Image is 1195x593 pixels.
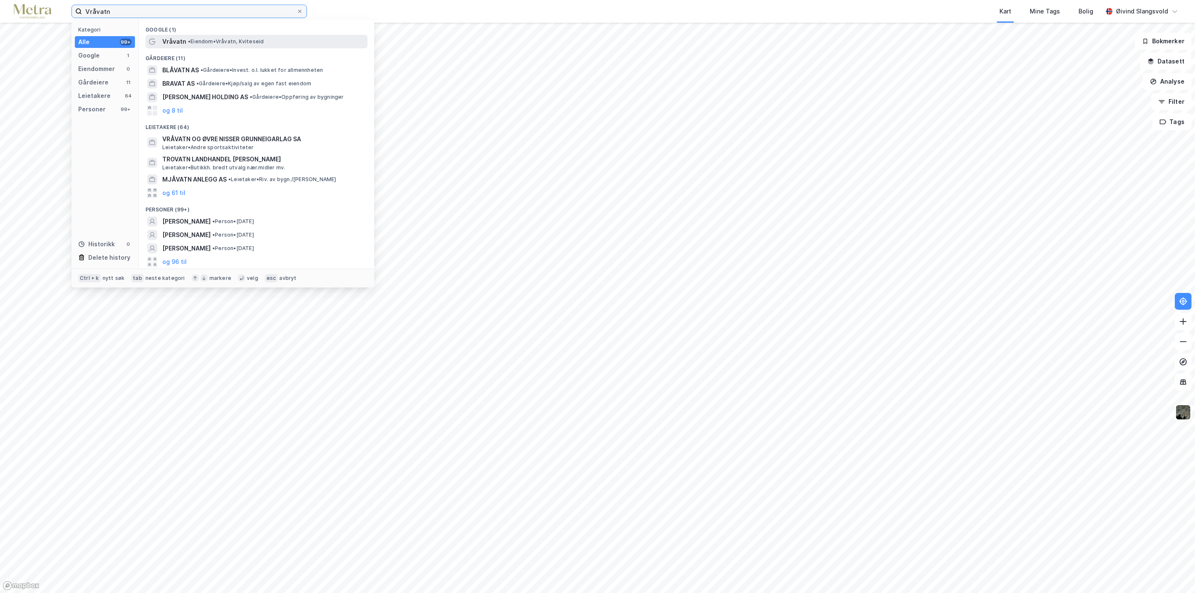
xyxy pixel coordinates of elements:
[125,52,132,59] div: 1
[250,94,252,100] span: •
[162,92,248,102] span: [PERSON_NAME] HOLDING AS
[1135,33,1192,50] button: Bokmerker
[145,275,185,282] div: neste kategori
[1140,53,1192,70] button: Datasett
[78,77,108,87] div: Gårdeiere
[212,245,215,251] span: •
[78,104,106,114] div: Personer
[125,92,132,99] div: 64
[103,275,125,282] div: nytt søk
[162,154,364,164] span: TROVATN LANDHANDEL [PERSON_NAME]
[78,50,100,61] div: Google
[162,243,211,253] span: [PERSON_NAME]
[212,218,215,224] span: •
[212,232,254,238] span: Person • [DATE]
[1153,113,1192,130] button: Tags
[162,230,211,240] span: [PERSON_NAME]
[125,66,132,72] div: 0
[1153,553,1195,593] iframe: Chat Widget
[82,5,296,18] input: Søk på adresse, matrikkel, gårdeiere, leietakere eller personer
[139,117,374,132] div: Leietakere (64)
[78,64,115,74] div: Eiendommer
[13,4,51,19] img: metra-logo.256734c3b2bbffee19d4.png
[212,232,215,238] span: •
[162,134,364,144] span: VRÅVATN OG ØVRE NISSER GRUNNEIGARLAG SA
[265,274,278,282] div: esc
[162,144,254,151] span: Leietaker • Andre sportsaktiviteter
[162,105,183,116] button: og 8 til
[3,581,40,590] a: Mapbox homepage
[139,48,374,63] div: Gårdeiere (11)
[162,188,185,198] button: og 61 til
[120,39,132,45] div: 99+
[212,218,254,225] span: Person • [DATE]
[212,245,254,252] span: Person • [DATE]
[139,20,374,35] div: Google (1)
[196,80,311,87] span: Gårdeiere • Kjøp/salg av egen fast eiendom
[228,176,336,183] span: Leietaker • Riv. av bygn./[PERSON_NAME]
[120,106,132,113] div: 99+
[125,241,132,248] div: 0
[78,37,90,47] div: Alle
[131,274,144,282] div: tab
[201,67,323,74] span: Gårdeiere • Invest. o.l. lukket for allmennheten
[188,38,190,45] span: •
[247,275,258,282] div: velg
[196,80,199,87] span: •
[1151,93,1192,110] button: Filter
[228,176,231,182] span: •
[162,65,199,75] span: BLÅVATN AS
[162,216,211,227] span: [PERSON_NAME]
[162,79,195,89] span: BRAVAT AS
[1079,6,1093,16] div: Bolig
[78,91,111,101] div: Leietakere
[125,79,132,86] div: 11
[1153,553,1195,593] div: Kontrollprogram for chat
[201,67,203,73] span: •
[188,38,264,45] span: Eiendom • Vråvatn, Kviteseid
[88,253,130,263] div: Delete history
[78,274,101,282] div: Ctrl + k
[1143,73,1192,90] button: Analyse
[162,257,187,267] button: og 96 til
[78,239,115,249] div: Historikk
[78,26,135,33] div: Kategori
[139,200,374,215] div: Personer (99+)
[1116,6,1168,16] div: Øivind Slangsvold
[1175,404,1191,420] img: 9k=
[162,164,285,171] span: Leietaker • Butikkh. bredt utvalg nær.midler mv.
[162,37,186,47] span: Vråvatn
[279,275,296,282] div: avbryt
[209,275,231,282] div: markere
[999,6,1011,16] div: Kart
[250,94,344,100] span: Gårdeiere • Oppføring av bygninger
[162,174,227,184] span: MJÅVATN ANLEGG AS
[1030,6,1060,16] div: Mine Tags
